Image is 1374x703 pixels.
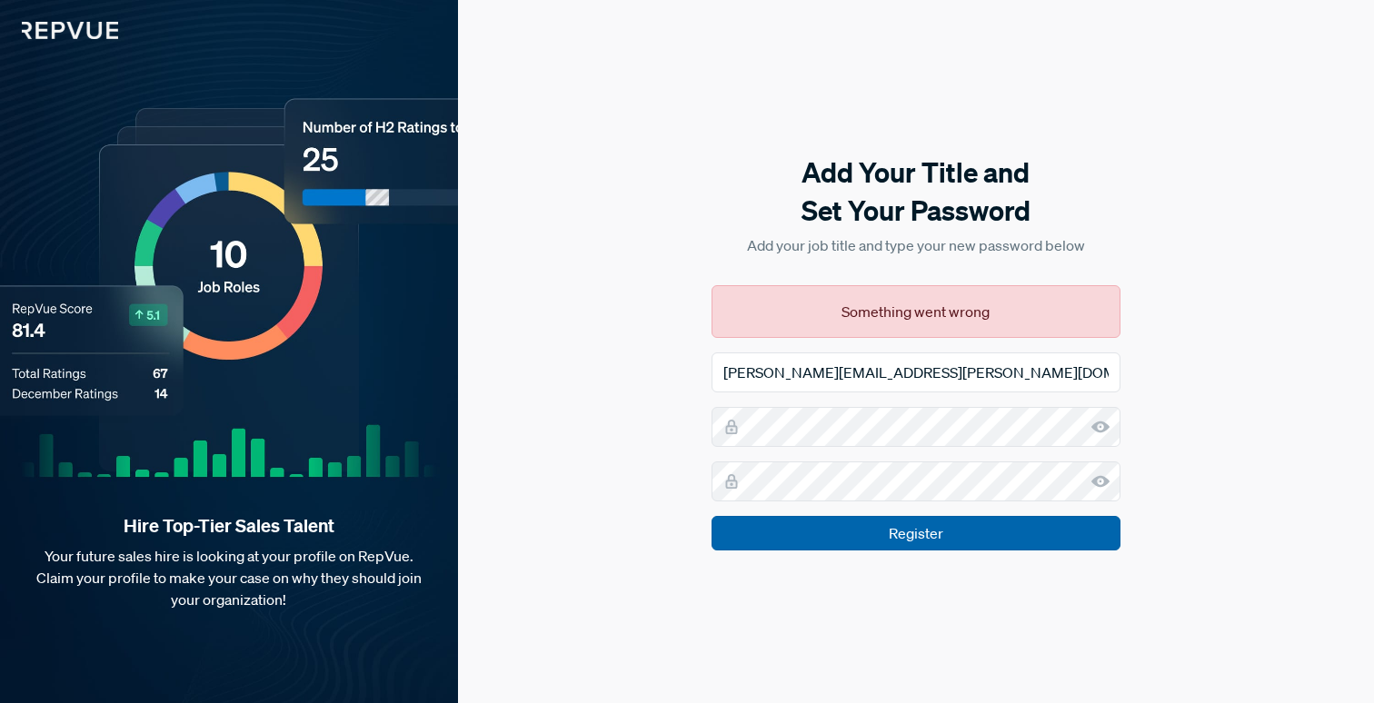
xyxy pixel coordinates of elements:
strong: Hire Top-Tier Sales Talent [29,514,429,538]
input: Register [712,516,1120,550]
p: Add your job title and type your new password below [712,234,1120,256]
p: Your future sales hire is looking at your profile on RepVue. Claim your profile to make your case... [29,545,429,610]
h5: Add Your Title and Set Your Password [712,153,1120,230]
div: Something went wrong [712,285,1120,338]
input: Job Title [712,352,1120,392]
